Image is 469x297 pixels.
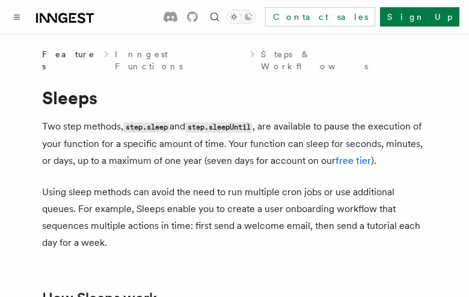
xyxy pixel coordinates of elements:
button: Toggle navigation [10,10,24,24]
a: Contact sales [265,7,375,27]
p: Using sleep methods can avoid the need to run multiple cron jobs or use additional queues. For ex... [42,184,427,251]
code: step.sleepUntil [185,122,253,133]
button: Find something... [207,10,222,24]
a: Sign Up [380,7,459,27]
p: Two step methods, and , are available to pause the execution of your function for a specific amou... [42,118,427,169]
span: Features [42,48,98,72]
a: Steps & Workflows [261,48,427,72]
h1: Sleeps [42,87,427,108]
button: Toggle dark mode [227,10,256,24]
a: Inngest Functions [115,48,244,72]
a: free tier [336,155,371,166]
code: step.sleep [123,122,170,133]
